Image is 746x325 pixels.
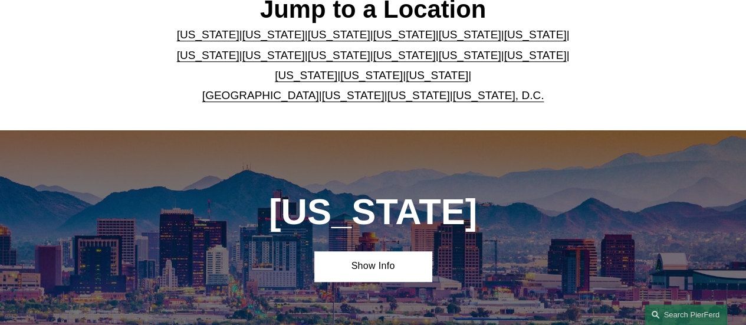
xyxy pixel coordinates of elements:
[340,69,403,81] a: [US_STATE]
[308,49,370,61] a: [US_STATE]
[453,89,544,101] a: [US_STATE], D.C.
[202,89,319,101] a: [GEOGRAPHIC_DATA]
[177,49,239,61] a: [US_STATE]
[169,25,578,106] p: | | | | | | | | | | | | | | | | | |
[227,191,519,232] h1: [US_STATE]
[177,28,239,41] a: [US_STATE]
[308,28,370,41] a: [US_STATE]
[504,28,566,41] a: [US_STATE]
[242,28,305,41] a: [US_STATE]
[504,49,566,61] a: [US_STATE]
[438,28,501,41] a: [US_STATE]
[242,49,305,61] a: [US_STATE]
[373,28,436,41] a: [US_STATE]
[373,49,436,61] a: [US_STATE]
[322,89,384,101] a: [US_STATE]
[645,304,727,325] a: Search this site
[314,251,431,281] a: Show Info
[438,49,501,61] a: [US_STATE]
[406,69,468,81] a: [US_STATE]
[275,69,337,81] a: [US_STATE]
[387,89,450,101] a: [US_STATE]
